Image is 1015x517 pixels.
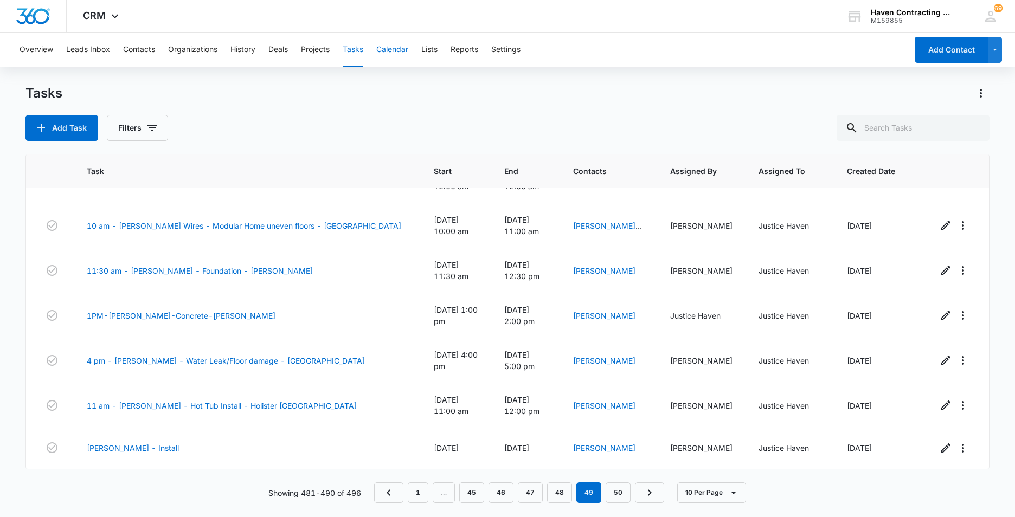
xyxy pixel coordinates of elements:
[20,33,53,67] button: Overview
[635,482,664,503] a: Next Page
[670,442,733,454] div: [PERSON_NAME]
[504,350,535,371] span: [DATE] 5:00 pm
[434,305,478,326] span: [DATE] 1:00 pm
[459,482,484,503] a: Page 45
[504,215,539,236] span: [DATE] 11:00 am
[66,33,110,67] button: Leads Inbox
[504,443,529,453] span: [DATE]
[837,115,990,141] input: Search Tasks
[847,266,872,275] span: [DATE]
[107,115,168,141] button: Filters
[573,221,642,242] a: [PERSON_NAME] Wires
[408,482,428,503] a: Page 1
[759,265,821,276] div: Justice Haven
[434,395,468,416] span: [DATE] 11:00 am
[504,165,531,177] span: End
[434,350,478,371] span: [DATE] 4:00 pm
[573,443,635,453] a: [PERSON_NAME]
[670,220,733,231] div: [PERSON_NAME]
[87,220,401,231] a: 10 am - [PERSON_NAME] Wires - Modular Home uneven floors - [GEOGRAPHIC_DATA]
[374,482,403,503] a: Previous Page
[518,482,543,503] a: Page 47
[573,266,635,275] a: [PERSON_NAME]
[230,33,255,67] button: History
[847,401,872,410] span: [DATE]
[670,400,733,411] div: [PERSON_NAME]
[759,442,821,454] div: Justice Haven
[87,265,313,276] a: 11:30 am - [PERSON_NAME] - Foundation - [PERSON_NAME]
[871,17,950,24] div: account id
[504,395,539,416] span: [DATE] 12:00 pm
[268,33,288,67] button: Deals
[670,355,733,366] div: [PERSON_NAME]
[759,220,821,231] div: Justice Haven
[376,33,408,67] button: Calendar
[434,165,463,177] span: Start
[168,33,217,67] button: Organizations
[606,482,631,503] a: Page 50
[301,33,330,67] button: Projects
[87,400,357,411] a: 11 am - [PERSON_NAME] - Hot Tub Install - Holister [GEOGRAPHIC_DATA]
[847,311,872,320] span: [DATE]
[847,443,872,453] span: [DATE]
[670,310,733,321] div: Justice Haven
[87,165,392,177] span: Task
[268,487,361,499] p: Showing 481-490 of 496
[87,310,275,321] a: 1PM-[PERSON_NAME]-Concrete-[PERSON_NAME]
[871,8,950,17] div: account name
[83,10,106,21] span: CRM
[576,482,601,503] em: 49
[759,310,821,321] div: Justice Haven
[451,33,478,67] button: Reports
[87,355,365,366] a: 4 pm - [PERSON_NAME] - Water Leak/Floor damage - [GEOGRAPHIC_DATA]
[994,4,1003,12] div: notifications count
[972,85,990,102] button: Actions
[25,85,62,101] h1: Tasks
[504,305,535,326] span: [DATE] 2:00 pm
[25,115,98,141] button: Add Task
[573,165,628,177] span: Contacts
[915,37,988,63] button: Add Contact
[123,33,155,67] button: Contacts
[573,311,635,320] a: [PERSON_NAME]
[670,265,733,276] div: [PERSON_NAME]
[547,482,572,503] a: Page 48
[491,33,521,67] button: Settings
[759,355,821,366] div: Justice Haven
[847,165,895,177] span: Created Date
[343,33,363,67] button: Tasks
[573,356,635,365] a: [PERSON_NAME]
[573,401,635,410] a: [PERSON_NAME]
[421,33,438,67] button: Lists
[847,356,872,365] span: [DATE]
[87,442,179,454] a: [PERSON_NAME] - Install
[847,221,872,230] span: [DATE]
[504,260,539,281] span: [DATE] 12:30 pm
[759,400,821,411] div: Justice Haven
[489,482,513,503] a: Page 46
[434,215,468,236] span: [DATE] 10:00 am
[994,4,1003,12] span: 69
[434,443,459,453] span: [DATE]
[434,260,468,281] span: [DATE] 11:30 am
[374,482,664,503] nav: Pagination
[670,165,717,177] span: Assigned By
[759,165,805,177] span: Assigned To
[677,482,746,503] button: 10 Per Page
